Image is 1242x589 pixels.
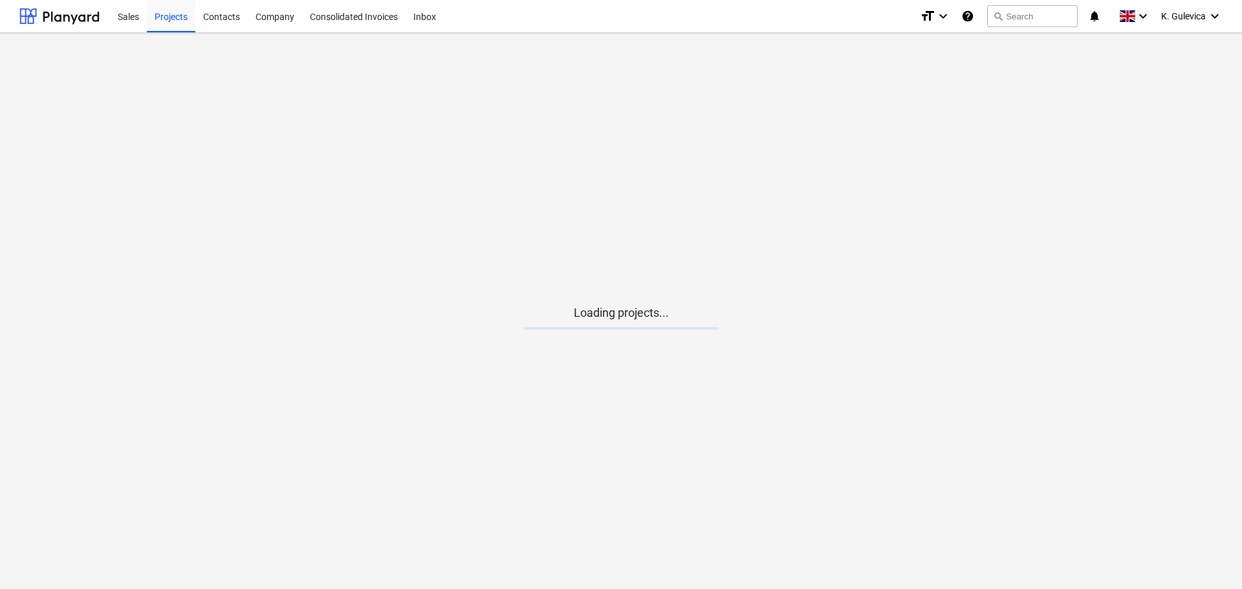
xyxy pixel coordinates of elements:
[1207,8,1223,24] i: keyboard_arrow_down
[1088,8,1101,24] i: notifications
[935,8,951,24] i: keyboard_arrow_down
[524,305,718,321] p: Loading projects...
[987,5,1078,27] button: Search
[961,8,974,24] i: Knowledge base
[993,11,1003,21] span: search
[1161,11,1206,21] span: K. Gulevica
[1135,8,1151,24] i: keyboard_arrow_down
[920,8,935,24] i: format_size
